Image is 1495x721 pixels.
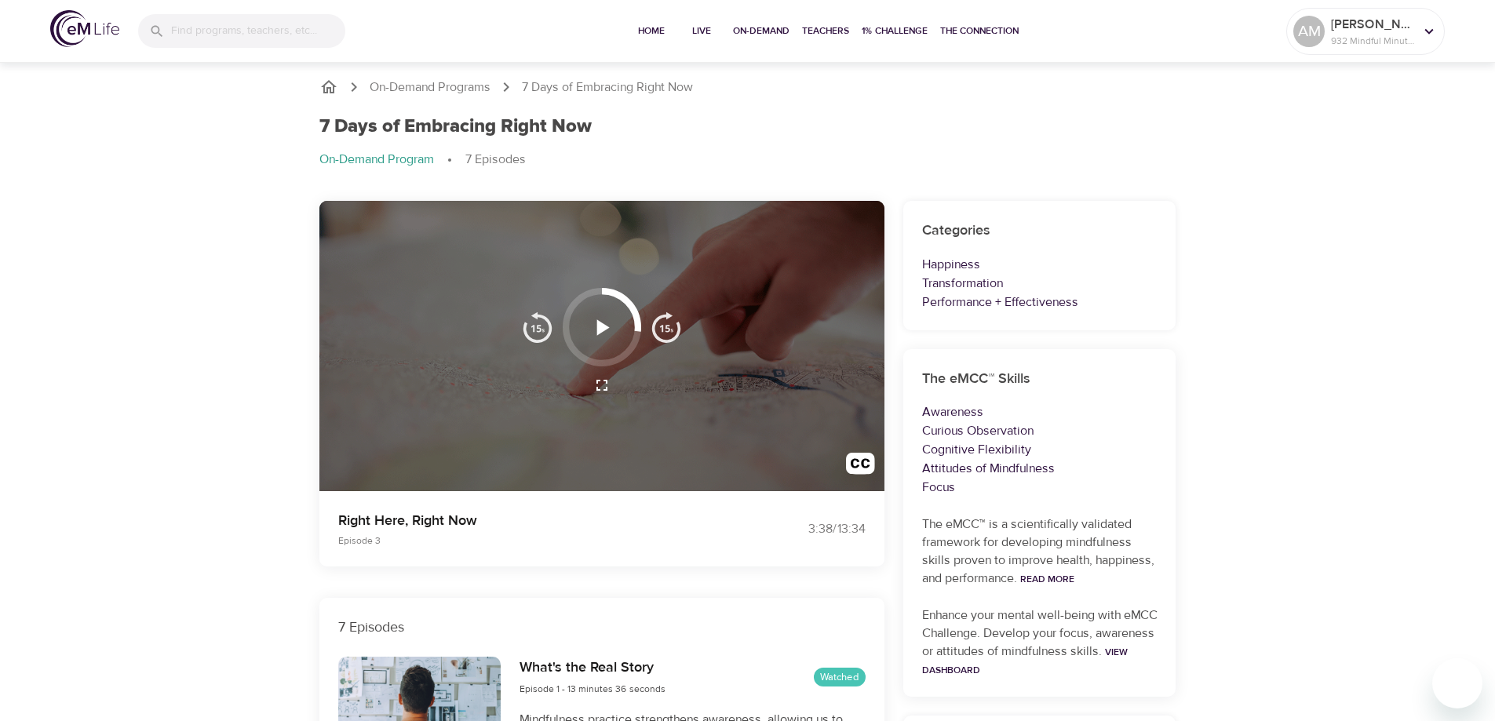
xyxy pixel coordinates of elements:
p: 7 Episodes [338,617,866,638]
img: open_caption.svg [846,453,875,482]
p: 7 Days of Embracing Right Now [522,78,693,96]
span: 1% Challenge [862,23,928,39]
p: Cognitive Flexibility [922,440,1158,459]
p: Happiness [922,255,1158,274]
p: The eMCC™ is a scientifically validated framework for developing mindfulness skills proven to imp... [922,515,1158,588]
span: Live [683,23,720,39]
div: AM [1293,16,1325,47]
p: Episode 3 [338,533,729,548]
img: 15s_next.svg [651,311,682,343]
p: On-Demand Program [319,151,434,169]
div: 3:38 / 13:34 [748,520,866,538]
span: Episode 1 - 13 minutes 36 seconds [520,683,665,695]
span: Teachers [802,23,849,39]
input: Find programs, teachers, etc... [171,14,345,48]
img: logo [50,10,119,47]
nav: breadcrumb [319,151,1176,169]
span: On-Demand [733,23,789,39]
a: On-Demand Programs [370,78,490,96]
p: Curious Observation [922,421,1158,440]
button: Transcript/Closed Captions (c) [837,443,884,491]
p: Transformation [922,274,1158,293]
h6: The eMCC™ Skills [922,368,1158,391]
h6: Categories [922,220,1158,242]
p: Attitudes of Mindfulness [922,459,1158,478]
h1: 7 Days of Embracing Right Now [319,115,592,138]
span: The Connection [940,23,1019,39]
p: 7 Episodes [465,151,526,169]
img: 15s_prev.svg [522,311,553,343]
p: Awareness [922,402,1158,421]
a: Read More [1020,573,1074,585]
p: Right Here, Right Now [338,510,729,531]
h6: What's the Real Story [520,657,665,679]
a: View Dashboard [922,646,1128,676]
p: Enhance your mental well-being with eMCC Challenge. Develop your focus, awareness or attitudes of... [922,606,1158,679]
p: 932 Mindful Minutes [1331,34,1414,48]
span: Watched [814,670,866,685]
p: Focus [922,478,1158,497]
p: [PERSON_NAME] [1331,15,1414,34]
span: Home [633,23,670,39]
nav: breadcrumb [319,78,1176,96]
iframe: Button to launch messaging window [1432,658,1482,708]
p: Performance + Effectiveness [922,293,1158,311]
